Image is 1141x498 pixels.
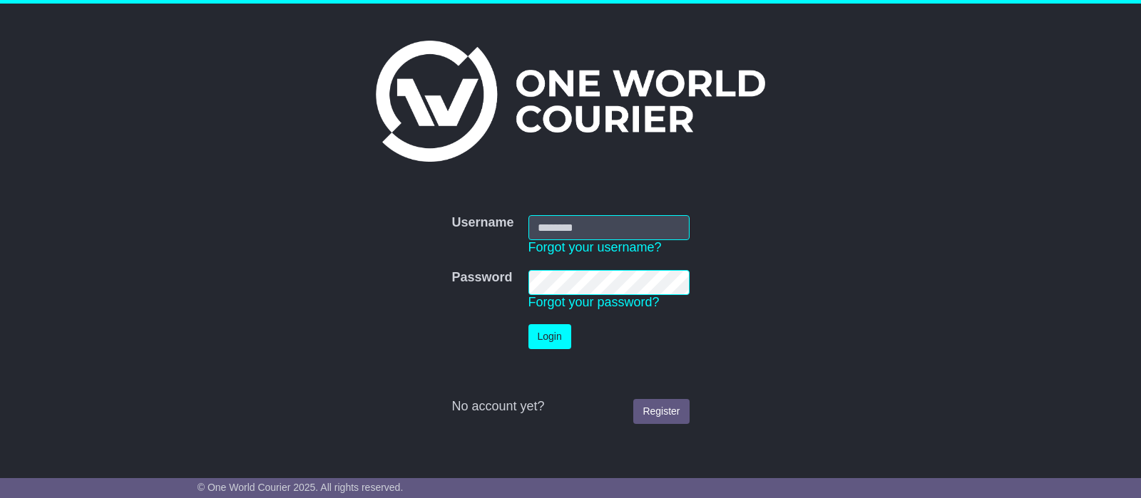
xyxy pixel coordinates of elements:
[451,399,689,415] div: No account yet?
[451,215,513,231] label: Username
[451,270,512,286] label: Password
[528,295,660,309] a: Forgot your password?
[528,324,571,349] button: Login
[376,41,765,162] img: One World
[198,482,404,493] span: © One World Courier 2025. All rights reserved.
[633,399,689,424] a: Register
[528,240,662,254] a: Forgot your username?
